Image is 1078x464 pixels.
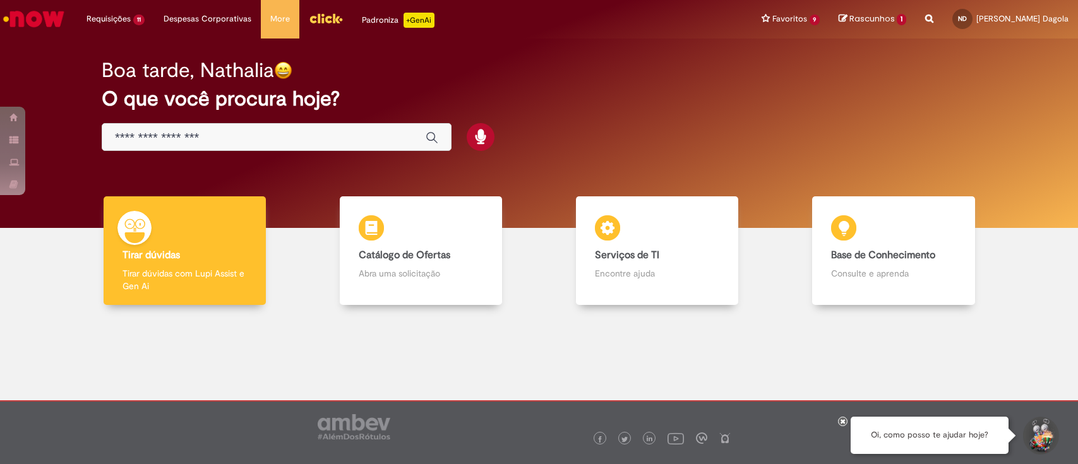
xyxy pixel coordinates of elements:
img: logo_footer_twitter.png [621,436,628,443]
div: Padroniza [362,13,434,28]
button: Iniciar Conversa de Suporte [1021,417,1059,455]
img: logo_footer_ambev_rotulo_gray.png [318,414,390,439]
a: Tirar dúvidas Tirar dúvidas com Lupi Assist e Gen Ai [66,196,302,306]
span: [PERSON_NAME] Dagola [976,13,1069,24]
p: Encontre ajuda [595,267,719,280]
span: Despesas Corporativas [164,13,251,25]
img: click_logo_yellow_360x200.png [309,9,343,28]
a: Base de Conhecimento Consulte e aprenda [776,196,1012,306]
img: logo_footer_facebook.png [597,436,603,443]
p: +GenAi [404,13,434,28]
img: logo_footer_workplace.png [696,432,707,444]
b: Serviços de TI [595,249,659,261]
a: Catálogo de Ofertas Abra uma solicitação [302,196,539,306]
p: Consulte e aprenda [831,267,955,280]
b: Base de Conhecimento [831,249,935,261]
span: Requisições [87,13,131,25]
h2: O que você procura hoje? [102,88,976,110]
img: logo_footer_youtube.png [668,430,684,446]
a: Rascunhos [839,13,906,25]
h2: Boa tarde, Nathalia [102,59,274,81]
span: 1 [897,14,906,25]
span: 9 [810,15,820,25]
img: ServiceNow [1,6,66,32]
span: Rascunhos [849,13,895,25]
img: logo_footer_linkedin.png [647,436,653,443]
div: Oi, como posso te ajudar hoje? [851,417,1009,454]
img: happy-face.png [274,61,292,80]
p: Abra uma solicitação [359,267,483,280]
a: Serviços de TI Encontre ajuda [539,196,776,306]
img: logo_footer_naosei.png [719,432,731,444]
span: 11 [133,15,145,25]
span: ND [958,15,967,23]
span: More [270,13,290,25]
p: Tirar dúvidas com Lupi Assist e Gen Ai [123,267,247,292]
span: Favoritos [772,13,807,25]
b: Tirar dúvidas [123,249,180,261]
b: Catálogo de Ofertas [359,249,450,261]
